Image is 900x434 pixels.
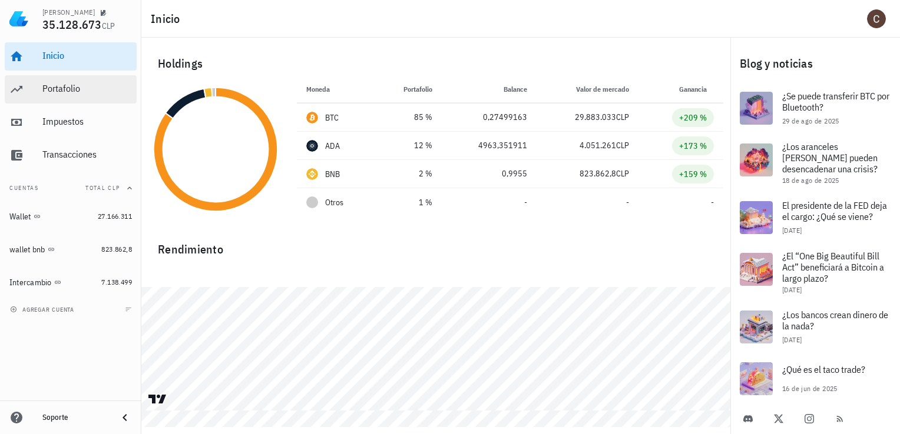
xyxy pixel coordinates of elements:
[148,45,723,82] div: Holdings
[102,21,115,31] span: CLP
[42,116,132,127] div: Impuestos
[616,140,629,151] span: CLP
[679,168,707,180] div: +159 %
[730,243,900,301] a: ¿El “One Big Beautiful Bill Act” beneficiará a Bitcoin a largo plazo? [DATE]
[306,140,318,152] div: ADA-icon
[867,9,886,28] div: avatar
[451,168,527,180] div: 0,9955
[385,196,432,209] div: 1 %
[679,112,707,123] div: +209 %
[782,90,889,113] span: ¿Se puede transferir BTC por Bluetooth?
[325,196,343,209] span: Otros
[5,202,137,231] a: Wallet 27.166.311
[782,335,802,344] span: [DATE]
[42,8,95,17] div: [PERSON_NAME]
[148,231,723,259] div: Rendimiento
[42,83,132,94] div: Portafolio
[782,141,878,175] span: ¿Los aranceles [PERSON_NAME] pueden desencadenar una crisis?
[101,245,132,253] span: 823.862,8
[451,139,527,152] div: 4963,351911
[9,245,45,255] div: wallet bnb
[730,192,900,243] a: El presidente de la FED deja el cargo: ¿Qué se viene? [DATE]
[730,134,900,192] a: ¿Los aranceles [PERSON_NAME] pueden desencadenar una crisis? 18 de ago de 2025
[616,112,629,122] span: CLP
[42,50,132,61] div: Inicio
[782,176,839,185] span: 18 de ago de 2025
[12,306,74,313] span: agregar cuenta
[5,235,137,263] a: wallet bnb 823.862,8
[5,42,137,71] a: Inicio
[85,184,120,192] span: Total CLP
[306,112,318,123] div: BTC-icon
[151,9,185,28] h1: Inicio
[7,303,80,315] button: agregar cuenta
[98,212,132,221] span: 27.166.311
[782,363,865,375] span: ¿Qué es el taco trade?
[730,353,900,405] a: ¿Qué es el taco trade? 16 de jun de 2025
[325,112,339,123] div: BTC
[575,112,616,122] span: 29.883.033
[626,197,629,208] span: -
[537,75,638,104] th: Valor de mercado
[5,108,137,136] a: Impuestos
[730,82,900,134] a: ¿Se puede transferir BTC por Bluetooth? 29 de ago de 2025
[679,140,707,152] div: +173 %
[325,168,340,180] div: BNB
[101,278,132,286] span: 7.138.499
[9,278,52,288] div: Intercambio
[385,111,432,123] div: 85 %
[782,309,888,332] span: ¿Los bancos crean dinero de la nada?
[679,85,714,94] span: Ganancia
[616,168,629,179] span: CLP
[375,75,442,104] th: Portafolio
[306,168,318,180] div: BNB-icon
[147,393,168,405] a: Charting by TradingView
[451,111,527,123] div: 0,27499163
[524,197,527,208] span: -
[42,16,102,32] span: 35.128.673
[782,226,802,235] span: [DATE]
[711,197,714,208] span: -
[782,199,887,222] span: El presidente de la FED deja el cargo: ¿Qué se viene?
[385,139,432,152] div: 12 %
[385,168,432,180] div: 2 %
[730,301,900,353] a: ¿Los bancos crean dinero de la nada? [DATE]
[782,285,802,294] span: [DATE]
[442,75,537,104] th: Balance
[9,212,31,222] div: Wallet
[782,116,839,125] span: 29 de ago de 2025
[782,250,884,284] span: ¿El “One Big Beautiful Bill Act” beneficiará a Bitcoin a largo plazo?
[5,174,137,202] button: CuentasTotal CLP
[5,141,137,169] a: Transacciones
[5,268,137,296] a: Intercambio 7.138.499
[782,384,838,393] span: 16 de jun de 2025
[730,45,900,82] div: Blog y noticias
[580,168,616,179] span: 823.862,8
[42,149,132,160] div: Transacciones
[325,140,340,152] div: ADA
[580,140,616,151] span: 4.051.261
[297,75,375,104] th: Moneda
[42,413,108,422] div: Soporte
[5,75,137,104] a: Portafolio
[9,9,28,28] img: LedgiFi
